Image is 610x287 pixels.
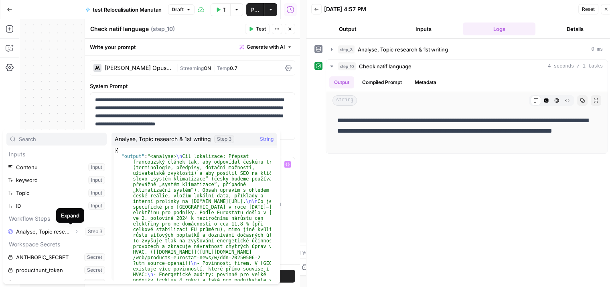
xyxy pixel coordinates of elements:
[90,269,295,282] button: Test
[90,82,295,90] label: System Prompt
[332,95,357,106] span: string
[463,23,535,35] button: Logs
[236,42,295,52] button: Generate with AI
[6,212,107,225] p: Workflow Steps
[85,39,300,55] div: Write your prompt
[338,45,355,53] span: step_3
[329,76,354,88] button: Output
[260,135,274,143] span: String
[151,25,175,33] span: ( step_10 )
[357,76,407,88] button: Compiled Prompt
[105,65,173,71] div: [PERSON_NAME] Opus 4.1
[90,146,295,154] label: Chat
[6,225,107,238] button: Select variable Analyse, Topic research & 1st writing
[168,4,195,15] button: Draft
[410,76,441,88] button: Metadata
[90,25,149,33] textarea: Check natif language
[6,187,107,199] button: Select variable Topic
[180,65,203,71] span: Streaming
[326,73,608,153] div: 4 seconds / 1 tasks
[6,238,107,251] p: Workspace Secrets
[548,63,603,70] span: 4 seconds / 1 tasks
[81,3,166,16] button: test Relocalisation Manutan
[246,3,264,16] button: Publish
[326,43,608,56] button: 0 ms
[6,161,107,174] button: Select variable Contenu
[245,24,270,34] button: Test
[6,174,107,187] button: Select variable keyword
[387,23,460,35] button: Inputs
[338,62,356,70] span: step_10
[256,25,266,33] span: Test
[93,6,162,14] span: test Relocalisation Manutan
[6,264,107,277] button: Select variable producthunt_token
[203,65,211,71] span: ON
[19,135,103,143] input: Search
[172,6,184,13] span: Draft
[311,23,384,35] button: Output
[223,6,225,14] span: Test Workflow
[247,43,285,51] span: Generate with AI
[61,211,79,219] div: Expand
[326,60,608,73] button: 4 seconds / 1 tasks
[6,251,107,264] button: Select variable ANTHROPIC_SECRET
[578,4,598,14] button: Reset
[6,148,107,161] p: Inputs
[6,199,107,212] button: Select variable ID
[176,64,180,72] span: |
[214,135,234,143] div: Step 3
[211,64,217,72] span: |
[229,65,237,71] span: 0.7
[591,46,603,53] span: 0 ms
[359,62,411,70] span: Check natif language
[211,3,230,16] button: Test Workflow
[251,6,259,14] span: Publish
[115,135,211,143] span: Analyse, Topic research & 1st writing
[217,65,229,71] span: Temp
[582,6,595,13] span: Reset
[358,45,448,53] span: Analyse, Topic research & 1st writing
